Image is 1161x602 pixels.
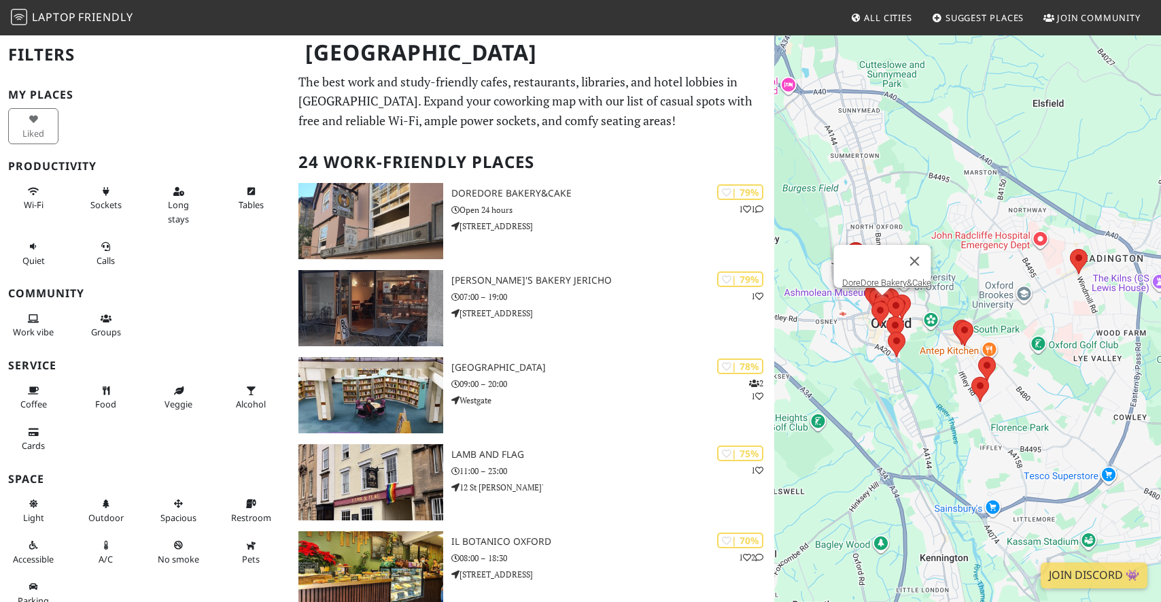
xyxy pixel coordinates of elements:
[239,199,264,211] span: Work-friendly tables
[99,553,113,565] span: Air conditioned
[8,287,282,300] h3: Community
[8,34,282,76] h2: Filters
[451,536,774,548] h3: Il Botanico Oxford
[22,254,45,267] span: Quiet
[751,464,763,477] p: 1
[8,421,58,457] button: Cards
[298,270,443,346] img: GAIL's Bakery Jericho
[290,444,774,520] a: Lamb and Flag | 75% 1 Lamb and Flag 11:00 – 23:00 12 St [PERSON_NAME]'
[97,254,115,267] span: Video/audio calls
[164,398,192,410] span: Veggie
[158,553,199,565] span: Smoke free
[899,245,931,278] button: Close
[842,278,931,288] a: DoreDore Bakery&Cake
[739,203,763,216] p: 1 1
[739,551,763,564] p: 1 2
[717,358,763,374] div: | 78%
[168,199,189,224] span: Long stays
[8,160,282,173] h3: Productivity
[451,362,774,373] h3: [GEOGRAPHIC_DATA]
[946,12,1024,24] span: Suggest Places
[451,394,774,407] p: Westgate
[8,492,58,529] button: Light
[451,449,774,461] h3: Lamb and Flag
[231,512,271,524] span: Restroom
[451,203,774,216] p: Open 24 hours
[451,481,774,494] p: 12 St [PERSON_NAME]'
[451,188,774,199] h3: DoreDore Bakery&Cake
[451,378,774,390] p: 09:00 – 20:00
[78,10,133,24] span: Friendly
[8,88,282,101] h3: My Places
[298,183,443,259] img: DoreDore Bakery&Cake
[8,359,282,372] h3: Service
[8,534,58,570] button: Accessible
[95,398,116,410] span: Food
[22,439,45,452] span: Credit cards
[13,326,54,338] span: People working
[451,275,774,286] h3: [PERSON_NAME]'s Bakery Jericho
[8,180,58,216] button: Wi-Fi
[451,307,774,320] p: [STREET_ADDRESS]
[290,183,774,259] a: DoreDore Bakery&Cake | 79% 11 DoreDore Bakery&Cake Open 24 hours [STREET_ADDRESS]
[451,220,774,233] p: [STREET_ADDRESS]
[451,465,774,478] p: 11:00 – 23:00
[298,357,443,433] img: Oxfordshire County Library
[749,377,763,403] p: 2 1
[926,5,1030,30] a: Suggest Places
[8,235,58,271] button: Quiet
[1057,12,1141,24] span: Join Community
[845,5,918,30] a: All Cities
[88,512,124,524] span: Outdoor area
[298,444,443,520] img: Lamb and Flag
[8,307,58,344] button: Work vibe
[24,199,44,211] span: Stable Wi-Fi
[1038,5,1146,30] a: Join Community
[451,552,774,565] p: 08:00 – 18:30
[226,180,276,216] button: Tables
[81,492,131,529] button: Outdoor
[226,380,276,416] button: Alcohol
[81,235,131,271] button: Calls
[81,380,131,416] button: Food
[81,534,131,570] button: A/C
[154,380,204,416] button: Veggie
[451,290,774,303] p: 07:00 – 19:00
[290,357,774,433] a: Oxfordshire County Library | 78% 21 [GEOGRAPHIC_DATA] 09:00 – 20:00 Westgate
[11,6,133,30] a: LaptopFriendly LaptopFriendly
[8,473,282,486] h3: Space
[32,10,76,24] span: Laptop
[11,9,27,25] img: LaptopFriendly
[226,534,276,570] button: Pets
[298,72,766,131] p: The best work and study-friendly cafes, restaurants, libraries, and hotel lobbies in [GEOGRAPHIC_...
[91,326,121,338] span: Group tables
[23,512,44,524] span: Natural light
[154,534,204,570] button: No smoke
[160,512,196,524] span: Spacious
[81,307,131,344] button: Groups
[154,492,204,529] button: Spacious
[226,492,276,529] button: Restroom
[20,398,47,410] span: Coffee
[1041,563,1147,588] a: Join Discord 👾
[864,12,912,24] span: All Cities
[451,568,774,581] p: [STREET_ADDRESS]
[751,290,763,303] p: 1
[717,533,763,548] div: | 70%
[236,398,266,410] span: Alcohol
[8,380,58,416] button: Coffee
[81,180,131,216] button: Sockets
[717,446,763,461] div: | 75%
[242,553,260,565] span: Pet friendly
[290,270,774,346] a: GAIL's Bakery Jericho | 79% 1 [PERSON_NAME]'s Bakery Jericho 07:00 – 19:00 [STREET_ADDRESS]
[717,184,763,200] div: | 79%
[154,180,204,230] button: Long stays
[294,34,772,71] h1: [GEOGRAPHIC_DATA]
[13,553,54,565] span: Accessible
[717,271,763,287] div: | 79%
[90,199,122,211] span: Power sockets
[298,141,766,183] h2: 24 Work-Friendly Places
